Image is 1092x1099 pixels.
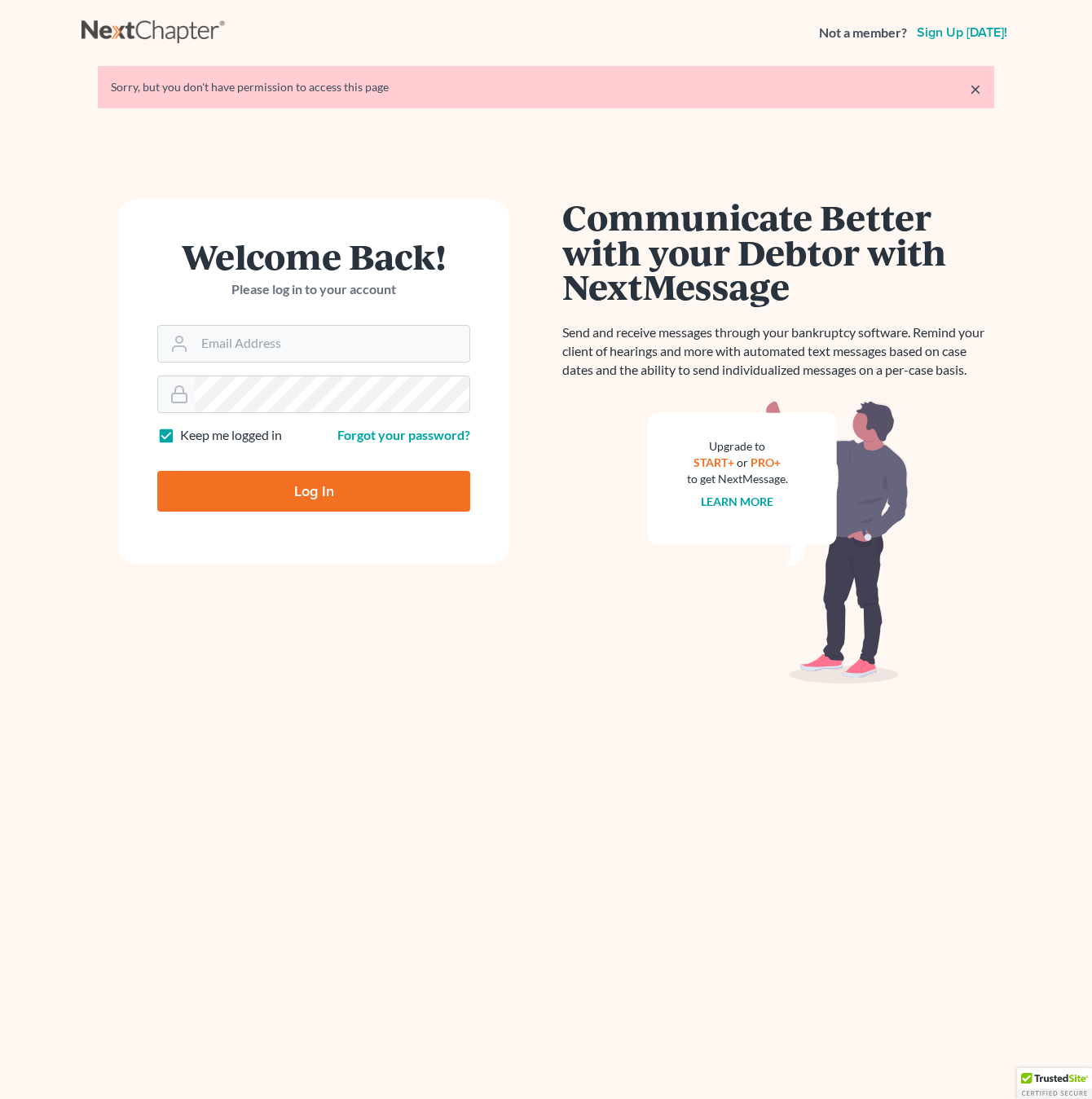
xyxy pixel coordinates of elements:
span: or [738,455,749,469]
div: TrustedSite Certified [1017,1068,1092,1099]
p: Send and receive messages through your bankruptcy software. Remind your client of hearings and mo... [562,323,994,380]
label: Keep me logged in [180,426,282,445]
p: Please log in to your account [157,280,470,299]
div: to get NextMessage. [687,471,788,487]
a: × [970,79,981,99]
a: Learn more [702,495,774,508]
div: Sorry, but you don't have permission to access this page [111,79,981,95]
img: nextmessage_bg-59042aed3d76b12b5cd301f8e5b87938c9018125f34e5fa2b7a6b67550977c72.svg [648,399,909,684]
a: PRO+ [751,455,782,469]
h1: Communicate Better with your Debtor with NextMessage [562,200,994,304]
strong: Not a member? [819,24,907,42]
input: Log In [157,471,470,512]
h1: Welcome Back! [157,239,470,274]
div: Upgrade to [687,438,788,455]
input: Email Address [195,326,469,362]
a: Sign up [DATE]! [914,26,1011,39]
a: Forgot your password? [337,427,470,442]
a: START+ [694,455,735,469]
